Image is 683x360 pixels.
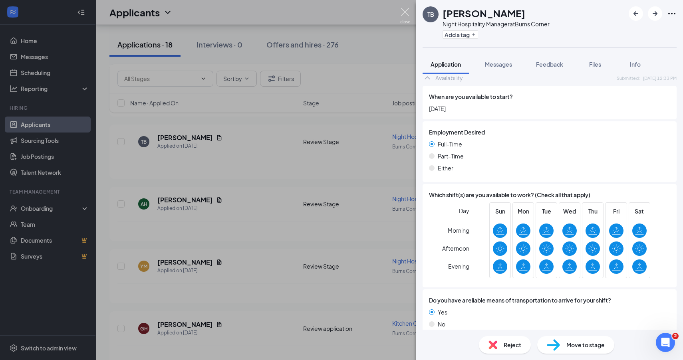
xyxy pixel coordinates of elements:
[438,140,462,148] span: Full-Time
[485,61,512,68] span: Messages
[438,152,464,160] span: Part-Time
[423,73,432,83] svg: ChevronUp
[438,164,453,172] span: Either
[566,340,605,349] span: Move to stage
[443,30,478,39] button: PlusAdd a tag
[493,207,507,216] span: Sun
[672,333,679,339] span: 2
[435,74,463,82] div: Availability
[431,61,461,68] span: Application
[586,207,600,216] span: Thu
[429,190,590,199] span: Which shift(s) are you available to work? (Check all that apply)
[656,333,675,352] iframe: Intercom live chat
[427,10,434,18] div: TB
[504,340,521,349] span: Reject
[429,92,513,101] span: When are you available to start?
[643,75,677,81] span: [DATE] 12:33 PM
[617,75,640,81] span: Submitted:
[448,223,469,237] span: Morning
[471,32,476,37] svg: Plus
[629,6,643,21] button: ArrowLeftNew
[429,128,485,136] span: Employment Desired
[442,241,469,255] span: Afternoon
[667,9,677,18] svg: Ellipses
[443,20,550,28] div: Night Hospitality Manager at Burns Corner
[539,207,554,216] span: Tue
[589,61,601,68] span: Files
[630,61,641,68] span: Info
[648,6,662,21] button: ArrowRight
[459,206,469,215] span: Day
[516,207,530,216] span: Mon
[438,308,447,316] span: Yes
[562,207,577,216] span: Wed
[448,259,469,273] span: Evening
[631,9,641,18] svg: ArrowLeftNew
[429,296,611,305] span: Do you have a reliable means of transportation to arrive for your shift?
[632,207,647,216] span: Sat
[438,320,445,328] span: No
[536,61,563,68] span: Feedback
[443,6,525,20] h1: [PERSON_NAME]
[650,9,660,18] svg: ArrowRight
[429,104,670,113] span: [DATE]
[609,207,623,216] span: Fri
